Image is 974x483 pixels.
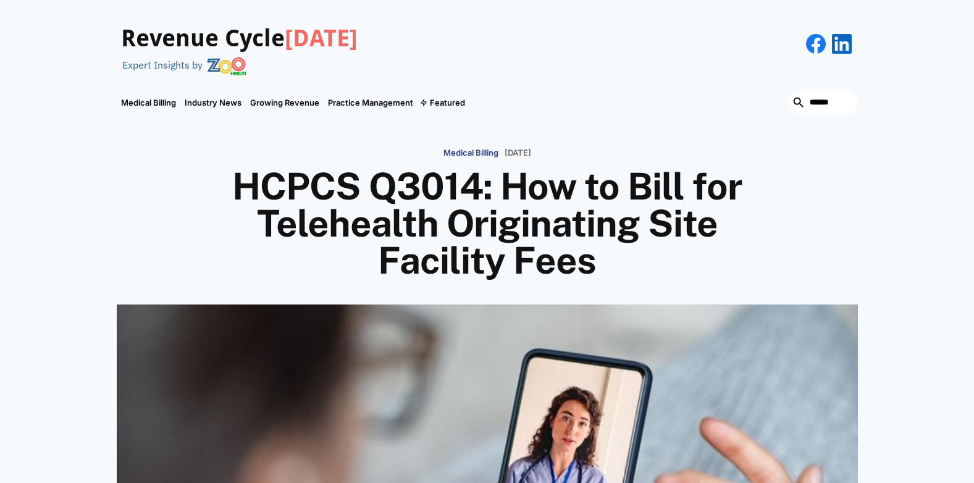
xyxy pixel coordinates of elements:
[443,148,498,158] p: Medical Billing
[122,59,203,71] div: Expert Insights by
[324,82,418,123] a: Practice Management
[191,168,784,279] h1: HCPCS Q3014: How to Bill for Telehealth Originating Site Facility Fees
[285,25,358,52] span: [DATE]
[430,98,465,107] div: Featured
[443,142,498,162] a: Medical Billing
[117,82,180,123] a: Medical Billing
[418,82,469,123] div: Featured
[505,148,531,158] p: [DATE]
[180,82,246,123] a: Industry News
[117,12,358,75] a: Revenue Cycle[DATE]Expert Insights by
[121,25,358,53] h3: Revenue Cycle
[246,82,324,123] a: Growing Revenue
